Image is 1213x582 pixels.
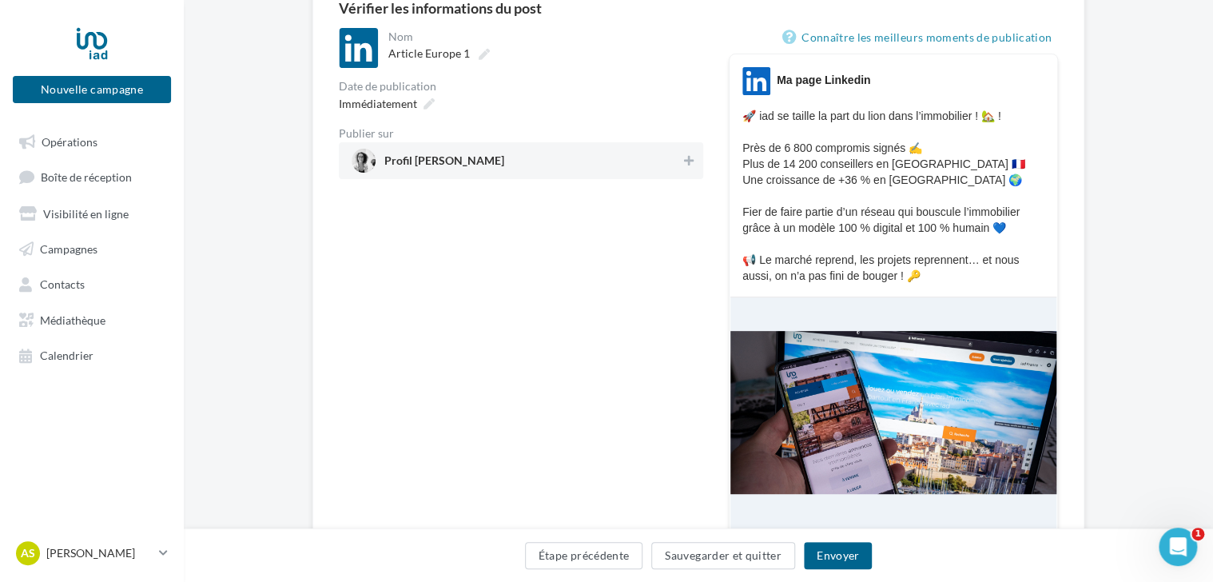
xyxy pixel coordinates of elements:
a: As [PERSON_NAME] [13,538,171,568]
a: Calendrier [10,340,174,369]
span: Profil [PERSON_NAME] [384,155,504,173]
span: 1 [1191,528,1204,540]
span: Visibilité en ligne [43,206,129,220]
button: Envoyer [804,542,872,569]
a: Médiathèque [10,305,174,333]
span: Calendrier [40,349,93,362]
span: Campagnes [40,241,97,255]
button: Sauvegarder et quitter [651,542,795,569]
p: 🚀 iad se taille la part du lion dans l’immobilier ! 🏡 ! Près de 6 800 compromis signés ✍️ Plus de... [742,108,1044,284]
div: Ma page Linkedin [777,72,870,88]
button: Nouvelle campagne [13,76,171,103]
span: Immédiatement [339,97,417,110]
div: Nom [388,31,700,42]
a: Opérations [10,126,174,155]
div: Vérifier les informations du post [339,1,1058,15]
a: Contacts [10,269,174,297]
p: [PERSON_NAME] [46,545,153,561]
a: Boîte de réception [10,161,174,191]
span: As [21,545,35,561]
div: Date de publication [339,81,703,92]
button: Étape précédente [525,542,643,569]
span: Médiathèque [40,313,105,326]
div: Publier sur [339,128,703,139]
span: Article Europe 1 [388,46,470,60]
span: Opérations [42,134,97,148]
a: Connaître les meilleurs moments de publication [782,28,1058,47]
iframe: Intercom live chat [1159,528,1197,566]
a: Visibilité en ligne [10,198,174,227]
span: Boîte de réception [41,170,132,184]
a: Campagnes [10,233,174,262]
span: Contacts [40,277,85,291]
